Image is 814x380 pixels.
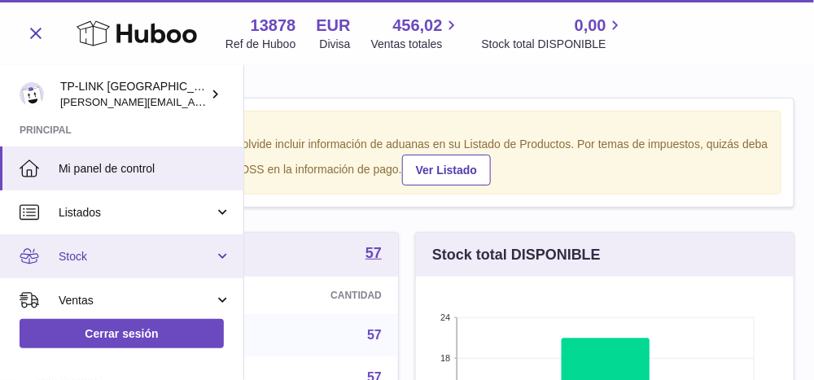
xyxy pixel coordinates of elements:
[42,120,772,135] strong: Aviso
[365,246,382,260] strong: 57
[392,15,442,37] span: 456,02
[320,37,351,52] div: Divisa
[482,15,625,52] a: 0,00 Stock total DISPONIBLE
[20,319,224,348] a: Cerrar sesión
[365,246,382,264] a: 57
[59,293,214,308] span: Ventas
[402,155,491,186] a: Ver Listado
[251,15,296,37] strong: 13878
[20,82,44,107] img: celia.yan@tp-link.com
[440,312,450,322] text: 24
[59,205,214,221] span: Listados
[367,328,382,342] a: 57
[432,245,601,264] h3: Stock total DISPONIBLE
[316,15,350,37] strong: EUR
[225,37,295,52] div: Ref de Huboo
[482,37,625,52] span: Stock total DISPONIBLE
[371,37,462,52] span: Ventas totales
[440,353,450,363] text: 18
[60,79,207,110] div: TP-LINK [GEOGRAPHIC_DATA], SOCIEDAD LIMITADA
[221,277,398,314] th: Cantidad
[371,15,462,52] a: 456,02 Ventas totales
[59,249,214,264] span: Stock
[575,15,606,37] span: 0,00
[42,137,772,186] div: Si se trata de un envío internacional no olvide incluir información de aduanas en su Listado de P...
[60,95,326,108] span: [PERSON_NAME][EMAIL_ADDRESS][DOMAIN_NAME]
[59,161,231,177] span: Mi panel de control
